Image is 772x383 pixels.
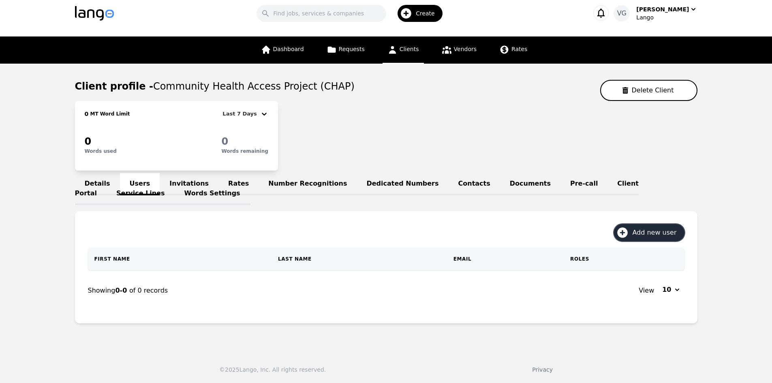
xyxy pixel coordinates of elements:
[449,173,500,195] a: Contacts
[85,148,117,154] p: Words used
[322,36,370,64] a: Requests
[75,80,355,93] h1: Client profile -
[386,2,447,25] button: Create
[636,13,697,21] div: Lango
[447,248,564,270] th: Email
[416,9,441,17] span: Create
[636,5,689,13] div: [PERSON_NAME]
[383,36,424,64] a: Clients
[175,183,250,205] a: Words Settings
[639,286,654,295] span: View
[219,366,326,374] div: © 2025 Lango, Inc. All rights reserved.
[160,173,218,195] a: Invitations
[221,136,228,147] span: 0
[88,248,272,270] th: First Name
[259,173,357,195] a: Number Recognitions
[88,111,130,117] h2: MT Word Limit
[617,9,627,18] span: VG
[221,148,268,154] p: Words remaining
[88,286,386,295] div: Showing of 0 records
[256,36,309,64] a: Dashboard
[614,224,684,241] button: Add new user
[75,173,639,205] a: Client Portal
[107,183,175,205] a: Service Lines
[357,173,448,195] a: Dedicated Numbers
[632,228,682,238] span: Add new user
[494,36,532,64] a: Rates
[511,46,527,52] span: Rates
[75,173,120,195] a: Details
[339,46,365,52] span: Requests
[662,285,671,295] span: 10
[600,80,697,101] button: Delete Client
[75,6,114,21] img: Logo
[532,366,553,373] a: Privacy
[272,248,447,270] th: Last Name
[88,271,684,310] nav: Page navigation
[273,46,304,52] span: Dashboard
[115,287,129,294] span: 0-0
[454,46,477,52] span: Vendors
[560,173,607,195] a: Pre-call
[437,36,481,64] a: Vendors
[614,5,697,21] button: VG[PERSON_NAME]Lango
[153,81,355,92] span: Community Health Access Project (CHAP)
[500,173,560,195] a: Documents
[257,5,386,22] input: Find jobs, services & companies
[564,248,684,270] th: Roles
[85,136,92,147] span: 0
[400,46,419,52] span: Clients
[85,111,89,117] span: 0
[657,283,684,296] button: 10
[218,173,259,195] a: Rates
[222,109,260,119] div: Last 7 Days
